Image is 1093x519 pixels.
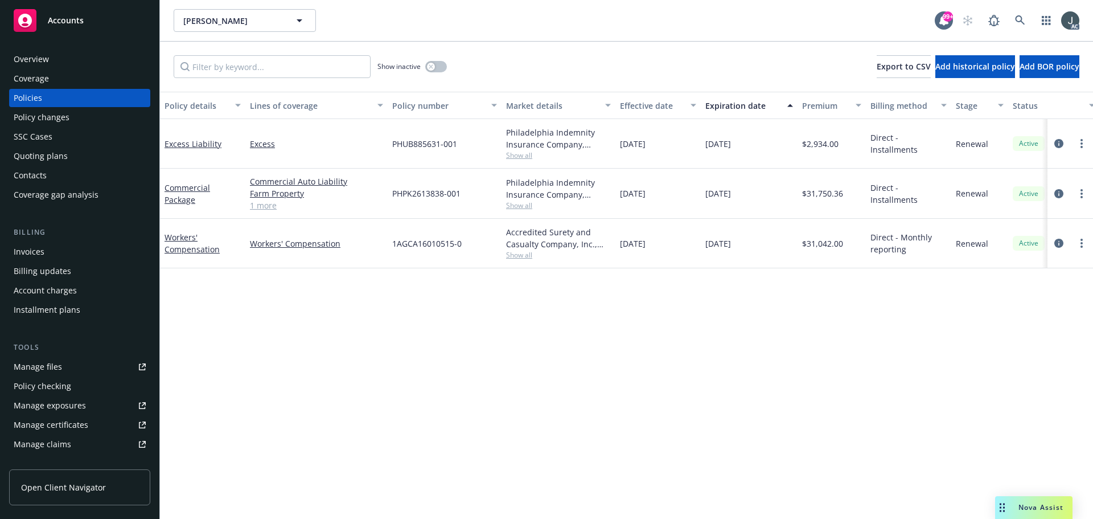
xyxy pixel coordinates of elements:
[174,55,371,78] input: Filter by keyword...
[160,92,245,119] button: Policy details
[615,92,701,119] button: Effective date
[250,199,383,211] a: 1 more
[1052,187,1066,201] a: circleInformation
[14,50,49,68] div: Overview
[9,301,150,319] a: Installment plans
[705,187,731,199] span: [DATE]
[9,186,150,204] a: Coverage gap analysis
[9,397,150,415] a: Manage exposures
[9,108,150,126] a: Policy changes
[1035,9,1058,32] a: Switch app
[14,397,86,415] div: Manage exposures
[9,281,150,300] a: Account charges
[1052,236,1066,250] a: circleInformation
[392,238,462,250] span: 1AGCA16010515-0
[9,416,150,434] a: Manage certificates
[14,89,42,107] div: Policies
[14,186,98,204] div: Coverage gap analysis
[877,61,931,72] span: Export to CSV
[1017,138,1040,149] span: Active
[506,250,611,260] span: Show all
[14,108,69,126] div: Policy changes
[620,100,684,112] div: Effective date
[506,100,598,112] div: Market details
[705,138,731,150] span: [DATE]
[9,435,150,453] a: Manage claims
[250,238,383,250] a: Workers' Compensation
[1020,55,1079,78] button: Add BOR policy
[9,166,150,185] a: Contacts
[9,5,150,36] a: Accounts
[506,126,611,150] div: Philadelphia Indemnity Insurance Company, [GEOGRAPHIC_DATA] Insurance Companies
[620,238,646,250] span: [DATE]
[9,227,150,238] div: Billing
[802,187,843,199] span: $31,750.36
[14,377,71,395] div: Policy checking
[956,238,988,250] span: Renewal
[14,455,67,473] div: Manage BORs
[377,62,421,71] span: Show inactive
[9,342,150,353] div: Tools
[21,481,106,493] span: Open Client Navigator
[1061,11,1079,30] img: photo
[866,92,951,119] button: Billing method
[506,226,611,250] div: Accredited Surety and Casualty Company, Inc., Accredited Specialty Insurance Company
[1017,238,1040,248] span: Active
[951,92,1008,119] button: Stage
[14,147,68,165] div: Quoting plans
[165,232,220,255] a: Workers' Compensation
[1009,9,1032,32] a: Search
[14,435,71,453] div: Manage claims
[956,100,991,112] div: Stage
[1075,236,1088,250] a: more
[250,187,383,199] a: Farm Property
[798,92,866,119] button: Premium
[1075,137,1088,150] a: more
[956,138,988,150] span: Renewal
[165,138,221,149] a: Excess Liability
[1018,502,1063,512] span: Nova Assist
[388,92,502,119] button: Policy number
[14,70,49,88] div: Coverage
[506,150,611,160] span: Show all
[250,175,383,187] a: Commercial Auto Liability
[983,9,1005,32] a: Report a Bug
[502,92,615,119] button: Market details
[870,182,947,206] span: Direct - Installments
[956,187,988,199] span: Renewal
[165,182,210,205] a: Commercial Package
[392,187,461,199] span: PHPK2613838-001
[1013,100,1082,112] div: Status
[392,138,457,150] span: PHUB885631-001
[620,187,646,199] span: [DATE]
[705,238,731,250] span: [DATE]
[250,100,371,112] div: Lines of coverage
[9,262,150,280] a: Billing updates
[174,9,316,32] button: [PERSON_NAME]
[802,238,843,250] span: $31,042.00
[392,100,484,112] div: Policy number
[506,201,611,210] span: Show all
[9,377,150,395] a: Policy checking
[802,138,839,150] span: $2,934.00
[9,50,150,68] a: Overview
[48,16,84,25] span: Accounts
[9,70,150,88] a: Coverage
[9,358,150,376] a: Manage files
[1020,61,1079,72] span: Add BOR policy
[14,166,47,185] div: Contacts
[9,147,150,165] a: Quoting plans
[956,9,979,32] a: Start snowing
[14,416,88,434] div: Manage certificates
[14,301,80,319] div: Installment plans
[802,100,849,112] div: Premium
[1052,137,1066,150] a: circleInformation
[870,100,934,112] div: Billing method
[620,138,646,150] span: [DATE]
[870,132,947,156] span: Direct - Installments
[506,177,611,201] div: Philadelphia Indemnity Insurance Company, [GEOGRAPHIC_DATA] Insurance Companies
[14,128,52,146] div: SSC Cases
[14,262,71,280] div: Billing updates
[870,231,947,255] span: Direct - Monthly reporting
